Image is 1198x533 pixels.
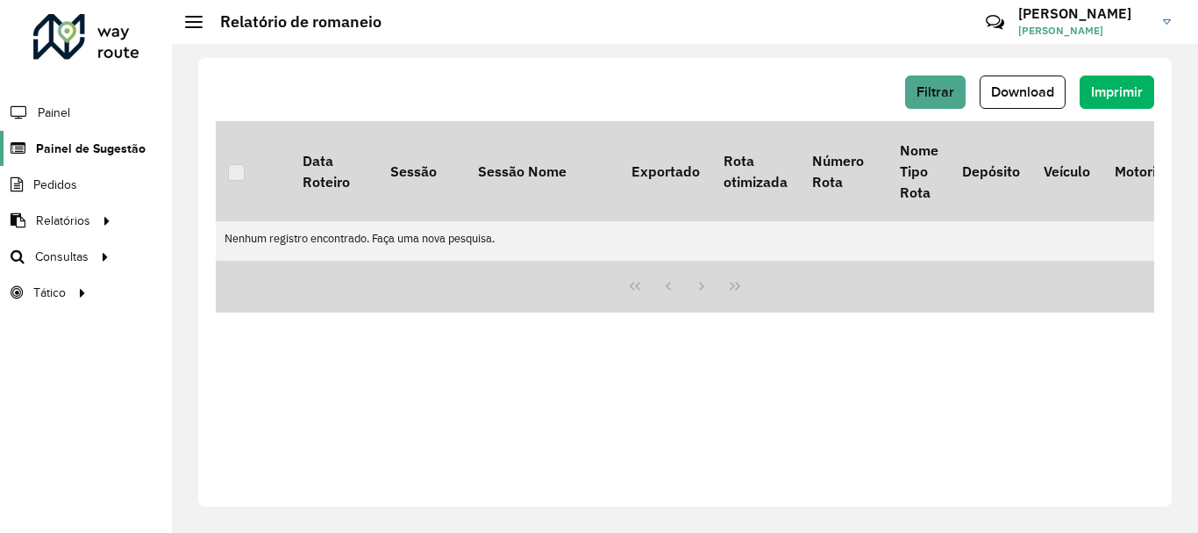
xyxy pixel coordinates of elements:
[33,176,77,194] span: Pedidos
[980,76,1066,109] button: Download
[888,121,950,221] th: Nome Tipo Rota
[905,76,966,109] button: Filtrar
[35,248,89,266] span: Consultas
[36,140,146,158] span: Painel de Sugestão
[619,121,711,221] th: Exportado
[466,121,619,221] th: Sessão Nome
[33,284,66,302] span: Tático
[1032,121,1102,221] th: Veículo
[203,12,382,32] h2: Relatório de romaneio
[1018,5,1150,22] h3: [PERSON_NAME]
[36,212,90,230] span: Relatórios
[290,121,378,221] th: Data Roteiro
[711,121,799,221] th: Rota otimizada
[976,4,1014,41] a: Contato Rápido
[378,121,466,221] th: Sessão
[1091,84,1143,99] span: Imprimir
[1018,23,1150,39] span: [PERSON_NAME]
[991,84,1054,99] span: Download
[38,104,70,122] span: Painel
[1102,121,1187,221] th: Motorista
[800,121,888,221] th: Número Rota
[1080,76,1154,109] button: Imprimir
[916,84,954,99] span: Filtrar
[950,121,1031,221] th: Depósito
